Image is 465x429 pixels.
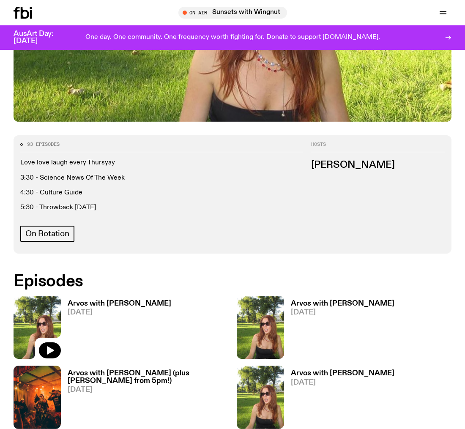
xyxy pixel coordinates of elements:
[85,34,380,41] p: One day. One community. One frequency worth fighting for. Donate to support [DOMAIN_NAME].
[25,229,69,238] span: On Rotation
[291,370,394,377] h3: Arvos with [PERSON_NAME]
[14,274,303,289] h2: Episodes
[20,159,303,167] p: Love love laugh every Thursyay
[291,309,394,316] span: [DATE]
[291,300,394,307] h3: Arvos with [PERSON_NAME]
[284,370,394,429] a: Arvos with [PERSON_NAME][DATE]
[68,370,228,384] h3: Arvos with [PERSON_NAME] (plus [PERSON_NAME] from 5pm!)
[284,300,394,359] a: Arvos with [PERSON_NAME][DATE]
[68,300,171,307] h3: Arvos with [PERSON_NAME]
[311,142,445,152] h2: Hosts
[68,386,228,393] span: [DATE]
[291,379,394,386] span: [DATE]
[20,174,303,182] p: 3:30 - Science News Of The Week
[20,189,303,197] p: 4:30 - Culture Guide
[311,161,445,170] h3: [PERSON_NAME]
[27,142,60,147] span: 93 episodes
[68,309,171,316] span: [DATE]
[178,7,287,19] button: On AirSunsets with Wingnut
[61,300,171,359] a: Arvos with [PERSON_NAME][DATE]
[14,296,61,359] img: Lizzie Bowles is sitting in a bright green field of grass, with dark sunglasses and a black top. ...
[14,30,68,45] h3: AusArt Day: [DATE]
[237,296,284,359] img: Lizzie Bowles is sitting in a bright green field of grass, with dark sunglasses and a black top. ...
[237,366,284,429] img: Lizzie Bowles is sitting in a bright green field of grass, with dark sunglasses and a black top. ...
[20,204,303,212] p: 5:30 - Throwback [DATE]
[20,226,74,242] a: On Rotation
[61,370,228,429] a: Arvos with [PERSON_NAME] (plus [PERSON_NAME] from 5pm!)[DATE]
